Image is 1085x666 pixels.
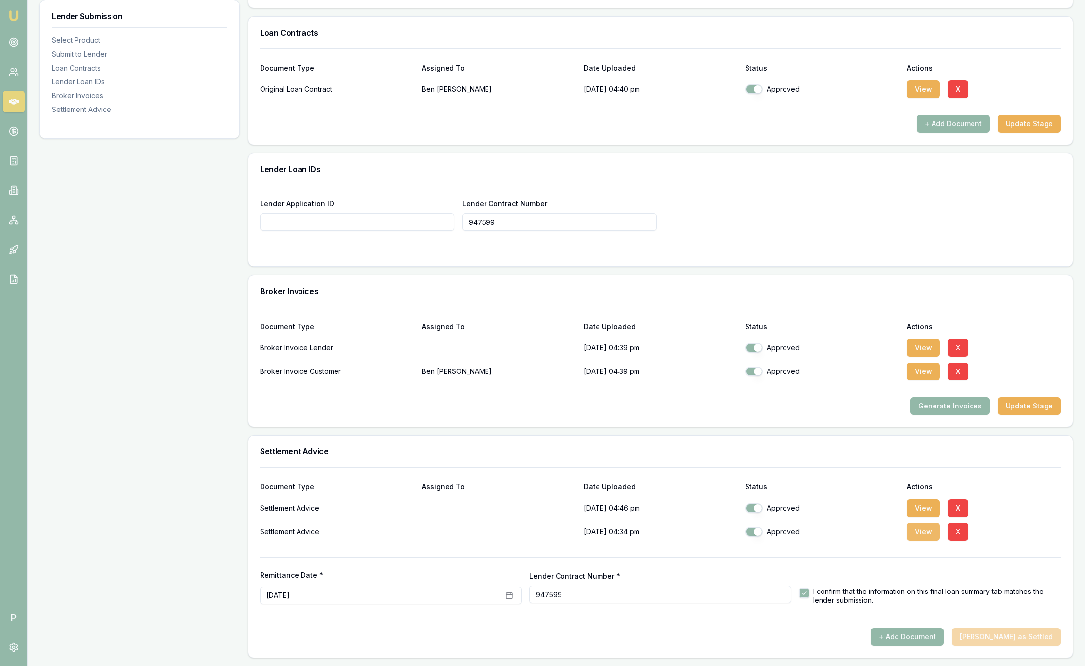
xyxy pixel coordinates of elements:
[529,572,620,580] label: Lender Contract Number *
[260,498,414,518] div: Settlement Advice
[584,79,738,99] p: [DATE] 04:40 pm
[260,79,414,99] div: Original Loan Contract
[52,63,227,73] div: Loan Contracts
[584,338,738,358] p: [DATE] 04:39 pm
[948,339,968,357] button: X
[813,587,1061,604] label: I confirm that the information on this final loan summary tab matches the lender submission.
[584,362,738,381] p: [DATE] 04:39 pm
[998,397,1061,415] button: Update Stage
[52,49,227,59] div: Submit to Lender
[907,323,1061,330] div: Actions
[260,65,414,72] div: Document Type
[260,447,1061,455] h3: Settlement Advice
[260,572,522,579] label: Remittance Date *
[260,483,414,490] div: Document Type
[907,80,940,98] button: View
[907,65,1061,72] div: Actions
[745,84,899,94] div: Approved
[584,65,738,72] div: Date Uploaded
[907,523,940,541] button: View
[260,362,414,381] div: Broker Invoice Customer
[260,199,334,208] label: Lender Application ID
[910,397,990,415] button: Generate Invoices
[745,483,899,490] div: Status
[260,587,522,604] button: [DATE]
[948,80,968,98] button: X
[745,65,899,72] div: Status
[260,338,414,358] div: Broker Invoice Lender
[52,12,227,20] h3: Lender Submission
[745,323,899,330] div: Status
[52,77,227,87] div: Lender Loan IDs
[422,323,576,330] div: Assigned To
[52,105,227,114] div: Settlement Advice
[260,323,414,330] div: Document Type
[745,343,899,353] div: Approved
[917,115,990,133] button: + Add Document
[745,527,899,537] div: Approved
[907,339,940,357] button: View
[422,483,576,490] div: Assigned To
[907,363,940,380] button: View
[8,10,20,22] img: emu-icon-u.png
[745,503,899,513] div: Approved
[422,362,576,381] p: Ben [PERSON_NAME]
[745,367,899,376] div: Approved
[52,91,227,101] div: Broker Invoices
[3,607,25,629] span: P
[948,363,968,380] button: X
[260,165,1061,173] h3: Lender Loan IDs
[584,323,738,330] div: Date Uploaded
[422,79,576,99] p: Ben [PERSON_NAME]
[948,523,968,541] button: X
[52,36,227,45] div: Select Product
[998,115,1061,133] button: Update Stage
[948,499,968,517] button: X
[422,65,576,72] div: Assigned To
[584,522,738,542] p: [DATE] 04:34 pm
[584,483,738,490] div: Date Uploaded
[584,498,738,518] p: [DATE] 04:46 pm
[907,483,1061,490] div: Actions
[871,628,944,646] button: + Add Document
[260,29,1061,37] h3: Loan Contracts
[907,499,940,517] button: View
[260,287,1061,295] h3: Broker Invoices
[462,199,547,208] label: Lender Contract Number
[260,522,414,542] div: Settlement Advice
